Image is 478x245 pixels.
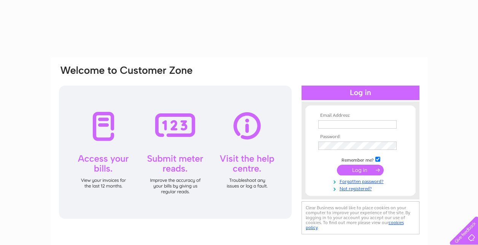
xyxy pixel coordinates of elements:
td: Remember me? [316,156,405,163]
input: Submit [337,165,384,175]
a: Not registered? [318,185,405,192]
a: cookies policy [306,220,404,230]
th: Email Address: [316,113,405,118]
div: Clear Business would like to place cookies on your computer to improve your experience of the sit... [302,201,419,234]
th: Password: [316,134,405,140]
a: Forgotten password? [318,177,405,185]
